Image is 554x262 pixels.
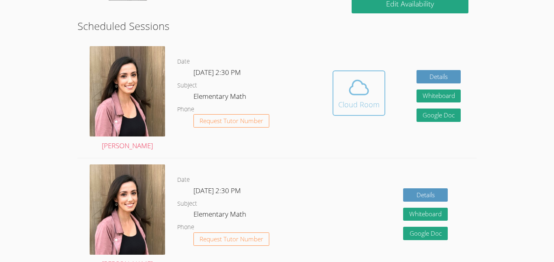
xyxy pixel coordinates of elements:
[417,89,461,103] button: Whiteboard
[200,236,263,242] span: Request Tutor Number
[333,70,385,116] button: Cloud Room
[338,99,380,110] div: Cloud Room
[177,199,197,209] dt: Subject
[200,118,263,124] span: Request Tutor Number
[403,208,448,221] button: Whiteboard
[193,68,241,77] span: [DATE] 2:30 PM
[90,46,165,136] img: avatar.png
[417,70,461,83] a: Details
[90,164,165,255] img: avatar.png
[177,175,190,185] dt: Date
[177,222,194,232] dt: Phone
[193,114,269,128] button: Request Tutor Number
[193,186,241,195] span: [DATE] 2:30 PM
[193,209,248,222] dd: Elementary Math
[403,188,448,202] a: Details
[193,91,248,104] dd: Elementary Math
[177,57,190,67] dt: Date
[177,104,194,115] dt: Phone
[403,227,448,240] a: Google Doc
[193,232,269,246] button: Request Tutor Number
[90,46,165,152] a: [PERSON_NAME]
[417,109,461,122] a: Google Doc
[177,81,197,91] dt: Subject
[77,18,477,34] h2: Scheduled Sessions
